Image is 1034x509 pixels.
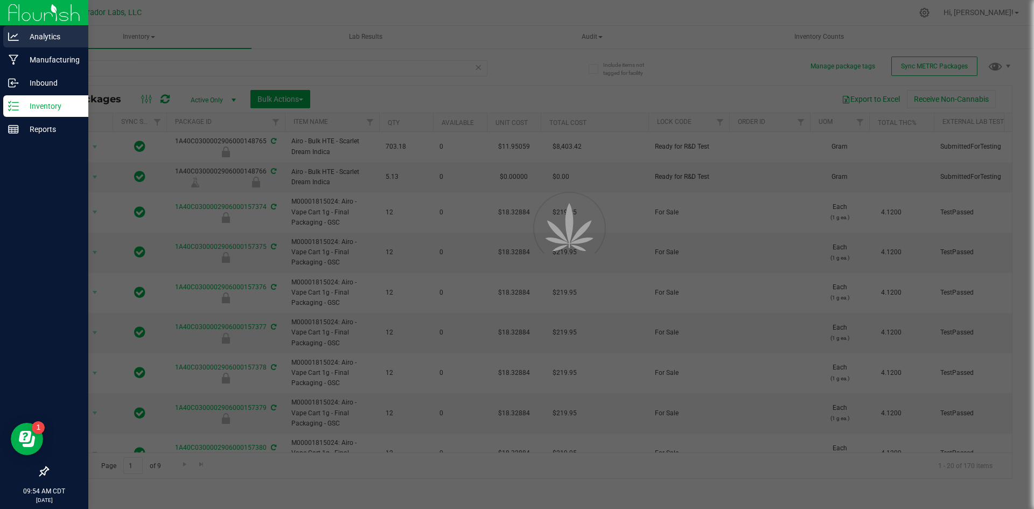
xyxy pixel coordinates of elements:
[11,423,43,455] iframe: Resource center
[32,421,45,434] iframe: Resource center unread badge
[8,78,19,88] inline-svg: Inbound
[8,124,19,135] inline-svg: Reports
[8,31,19,42] inline-svg: Analytics
[19,100,83,113] p: Inventory
[5,486,83,496] p: 09:54 AM CDT
[19,53,83,66] p: Manufacturing
[19,76,83,89] p: Inbound
[19,30,83,43] p: Analytics
[8,54,19,65] inline-svg: Manufacturing
[8,101,19,111] inline-svg: Inventory
[19,123,83,136] p: Reports
[5,496,83,504] p: [DATE]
